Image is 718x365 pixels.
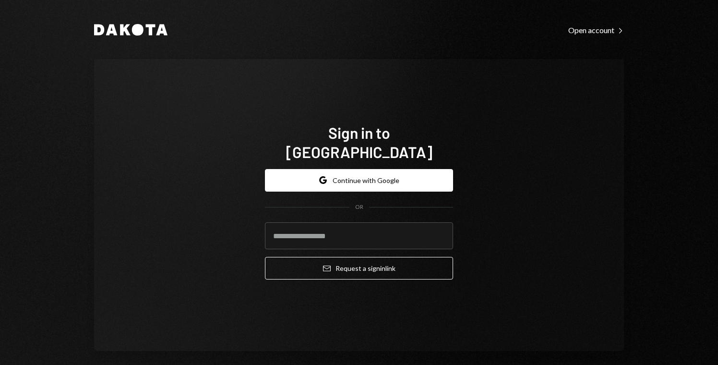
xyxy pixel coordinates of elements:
div: Open account [568,25,624,35]
div: OR [355,203,363,211]
button: Request a signinlink [265,257,453,280]
button: Continue with Google [265,169,453,192]
a: Open account [568,24,624,35]
h1: Sign in to [GEOGRAPHIC_DATA] [265,123,453,161]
